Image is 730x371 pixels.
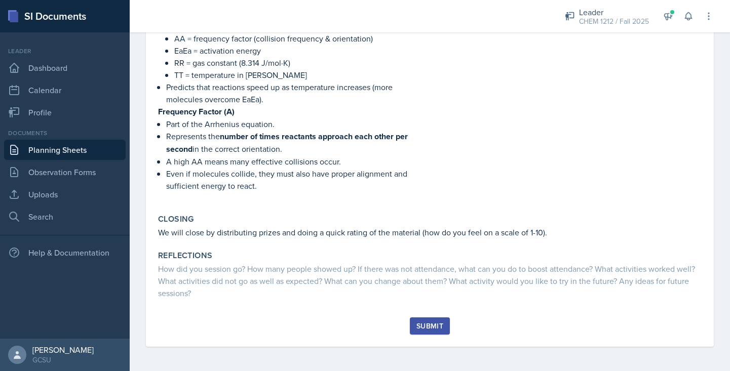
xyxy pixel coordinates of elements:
a: Planning Sheets [4,140,126,160]
div: [PERSON_NAME] [32,345,94,355]
p: AA = frequency factor (collision frequency & orientation) [174,32,428,45]
p: Represents the in the correct orientation. [166,130,428,155]
p: A high AA means many effective collisions occur. [166,155,428,168]
div: Leader [579,6,649,18]
div: How did you session go? How many people showed up? If there was not attendance, what can you do t... [158,263,702,299]
div: Leader [4,47,126,56]
div: GCSU [32,355,94,365]
p: EaEa​ = activation energy [174,45,428,57]
p: Predicts that reactions speed up as temperature increases (more molecules overcome EaEa​). [166,81,428,105]
p: RR = gas constant (8.314 J/mol·K) [174,57,428,69]
p: Part of the Arrhenius equation. [166,118,428,130]
strong: number of times reactants approach each other per second [166,131,408,155]
div: Submit [416,322,443,330]
div: Documents [4,129,126,138]
a: Dashboard [4,58,126,78]
a: Profile [4,102,126,122]
button: Submit [410,317,450,335]
p: TT = temperature in [PERSON_NAME] [174,69,428,81]
label: Closing [158,214,194,224]
a: Uploads [4,184,126,204]
div: Help & Documentation [4,242,126,263]
div: CHEM 1212 / Fall 2025 [579,16,649,27]
label: Reflections [158,251,212,261]
a: Search [4,207,126,227]
p: We will close by distributing prizes and doing a quick rating of the material (how do you feel on... [158,226,702,238]
a: Calendar [4,80,126,100]
p: Even if molecules collide, they must also have proper alignment and sufficient energy to react. [166,168,428,192]
a: Observation Forms [4,162,126,182]
strong: Frequency Factor (A) [158,106,235,117]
